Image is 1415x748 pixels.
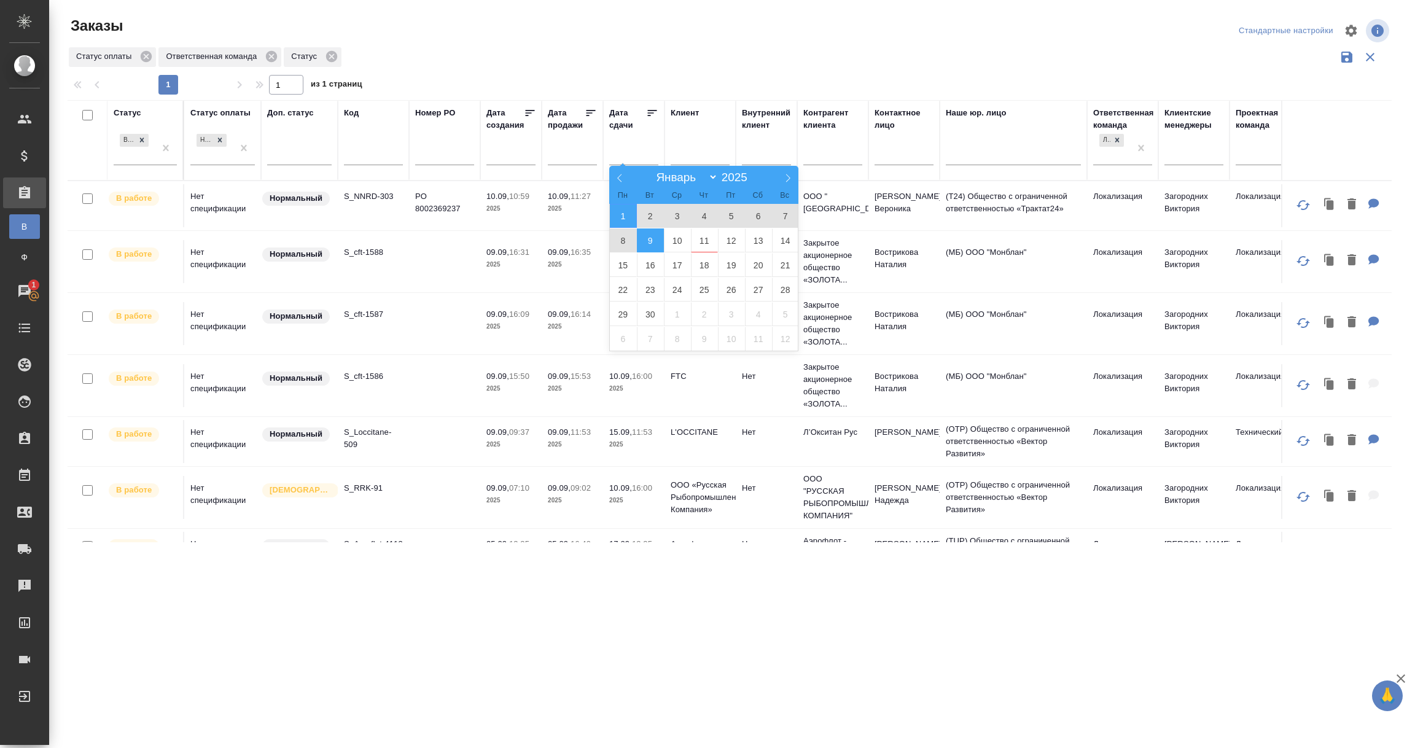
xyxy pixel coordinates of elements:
td: Нет спецификации [184,364,261,407]
td: [PERSON_NAME] Надежда [868,476,940,519]
p: 10:59 [509,192,529,201]
div: Статус по умолчанию для стандартных заказов [261,190,332,207]
td: Технический [1230,420,1301,463]
td: Загородних Виктория [1158,184,1230,227]
p: Нормальный [270,372,322,384]
p: Аэрофлот [671,538,730,550]
span: 1 [24,279,43,291]
button: Обновить [1288,538,1318,567]
span: Октябрь 12, 2025 [772,327,799,351]
p: ООО "[GEOGRAPHIC_DATA]" [803,190,862,215]
span: Сентябрь 18, 2025 [691,253,718,277]
td: Нет спецификации [184,476,261,519]
p: Закрытое акционерное общество «ЗОЛОТА... [803,361,862,410]
p: В работе [116,540,152,552]
td: (МБ) ООО "Монблан" [940,364,1087,407]
p: 2025 [548,259,597,271]
span: 🙏 [1377,683,1398,709]
p: Аэрофлот - российские авиалинии [803,535,862,572]
p: 09.09, [548,310,571,319]
td: Локализация [1087,364,1158,407]
p: 05.09, [486,539,509,548]
td: Локализация [1230,364,1301,407]
p: 2025 [548,203,597,215]
td: Локализация [1087,184,1158,227]
td: Нет спецификации [184,420,261,463]
p: Ответственная команда [166,50,261,63]
td: Локализация [1230,476,1301,519]
td: Вострикова Наталия [868,364,940,407]
td: Нет спецификации [184,240,261,283]
div: Статус по умолчанию для стандартных заказов [261,426,332,443]
p: Закрытое акционерное общество «ЗОЛОТА... [803,237,862,286]
span: Сентябрь 11, 2025 [691,228,718,252]
span: Сентябрь 9, 2025 [637,228,664,252]
p: 2025 [548,321,597,333]
span: Вс [771,192,798,200]
div: Клиент [671,107,699,119]
p: 15.09, [609,427,632,437]
p: 16:35 [571,247,591,257]
td: Локализация [1087,532,1158,575]
div: Внутренний клиент [742,107,791,131]
p: В работе [116,372,152,384]
span: Сентябрь 15, 2025 [610,253,637,277]
div: Ответственная команда [1093,107,1154,131]
td: [PERSON_NAME] Вероника [868,184,940,227]
div: Статус по умолчанию для стандартных заказов [261,308,332,325]
button: 🙏 [1372,680,1403,711]
span: Сентябрь 4, 2025 [691,204,718,228]
span: Октябрь 1, 2025 [664,302,691,326]
td: Локализация [1087,302,1158,345]
span: Сентябрь 21, 2025 [772,253,799,277]
p: 10.09, [609,372,632,381]
p: 13:35 [632,539,652,548]
p: S_Loccitane-509 [344,426,403,451]
td: Вострикова Наталия [868,302,940,345]
span: Сентябрь 14, 2025 [772,228,799,252]
p: В работе [116,248,152,260]
div: Контрагент клиента [803,107,862,131]
td: Нет спецификации [184,302,261,345]
p: 15:50 [509,372,529,381]
p: Нормальный [270,192,322,205]
span: Сентябрь 17, 2025 [664,253,691,277]
input: Год [718,171,757,184]
div: В работе [120,134,135,147]
span: Сентябрь 23, 2025 [637,278,664,302]
p: 2025 [548,383,597,395]
p: 05.09, [548,539,571,548]
span: Октябрь 3, 2025 [718,302,745,326]
p: 2025 [609,383,658,395]
span: Сентябрь 24, 2025 [664,278,691,302]
div: Выставляет ПМ после принятия заказа от КМа [107,482,177,499]
span: Сентябрь 5, 2025 [718,204,745,228]
span: Октябрь 8, 2025 [664,327,691,351]
div: Нет спецификации [197,134,213,147]
td: Локализация [1087,476,1158,519]
div: В работе [119,133,150,148]
td: (OTP) Общество с ограниченной ответственностью «Вектор Развития» [940,473,1087,522]
p: 2025 [548,438,597,451]
div: Выставляется автоматически для первых 3 заказов нового контактного лица. Особое внимание [261,482,332,499]
div: Номер PO [415,107,455,119]
p: 15:53 [571,372,591,381]
span: Ф [15,251,34,263]
p: 2025 [548,494,597,507]
td: [PERSON_NAME] [868,420,940,463]
p: 16:14 [571,310,591,319]
button: Удалить [1341,540,1362,565]
span: Посмотреть информацию [1366,19,1392,42]
p: 10.09, [486,192,509,201]
button: Обновить [1288,308,1318,338]
span: Сентябрь 22, 2025 [610,278,637,302]
span: Октябрь 9, 2025 [691,327,718,351]
td: Загородних Виктория [1158,476,1230,519]
p: 2025 [486,203,536,215]
p: В работе [116,484,152,496]
span: Сентябрь 26, 2025 [718,278,745,302]
p: 2025 [609,494,658,507]
td: Вострикова Наталия [868,240,940,283]
p: 09.09, [548,247,571,257]
p: Нет [742,482,791,494]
